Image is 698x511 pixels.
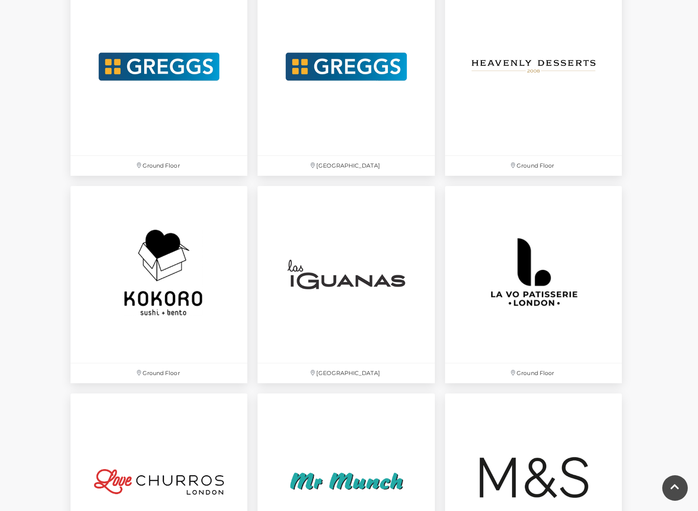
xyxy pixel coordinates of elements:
p: Ground Floor [71,156,247,176]
p: Ground Floor [445,156,622,176]
p: Ground Floor [445,363,622,383]
p: Ground Floor [71,363,247,383]
p: [GEOGRAPHIC_DATA] [258,156,434,176]
a: [GEOGRAPHIC_DATA] [252,181,439,388]
p: [GEOGRAPHIC_DATA] [258,363,434,383]
a: Ground Floor [440,181,627,388]
a: Ground Floor [65,181,252,388]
